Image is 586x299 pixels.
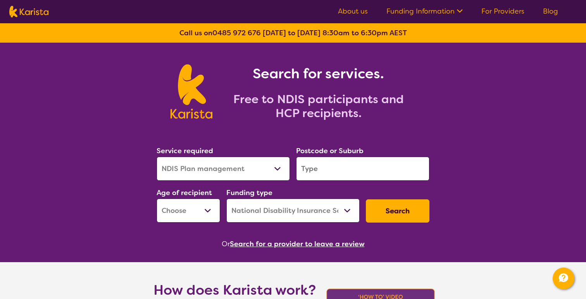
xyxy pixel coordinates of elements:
img: Karista logo [171,64,212,119]
a: Funding Information [386,7,463,16]
label: Age of recipient [157,188,212,197]
img: Karista logo [9,6,48,17]
label: Funding type [226,188,272,197]
b: Call us on [DATE] to [DATE] 8:30am to 6:30pm AEST [179,28,407,38]
a: About us [338,7,368,16]
h1: Search for services. [222,64,415,83]
button: Search for a provider to leave a review [230,238,365,250]
a: Blog [543,7,558,16]
a: For Providers [481,7,524,16]
button: Channel Menu [553,268,574,289]
span: Or [222,238,230,250]
label: Postcode or Suburb [296,146,364,156]
input: Type [296,157,429,181]
h2: Free to NDIS participants and HCP recipients. [222,92,415,120]
label: Service required [157,146,213,156]
a: 0485 972 676 [212,28,261,38]
button: Search [366,199,429,223]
